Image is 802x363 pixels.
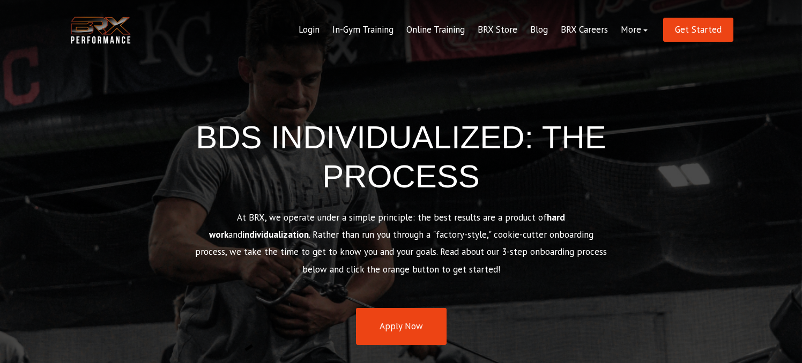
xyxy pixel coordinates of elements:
[242,229,309,240] strong: individualization
[554,17,614,43] a: BRX Careers
[663,18,733,42] a: Get Started
[326,17,400,43] a: In-Gym Training
[69,14,133,47] img: BRX Transparent Logo-2
[292,17,654,43] div: Navigation Menu
[614,17,654,43] a: More
[524,17,554,43] a: Blog
[196,119,606,194] span: BDS INDIVIDUALIZED: THE PROCESS
[192,209,610,295] p: At BRX, we operate under a simple principle: the best results are a product of and . Rather than ...
[292,17,326,43] a: Login
[356,308,447,345] a: Apply Now
[400,17,471,43] a: Online Training
[471,17,524,43] a: BRX Store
